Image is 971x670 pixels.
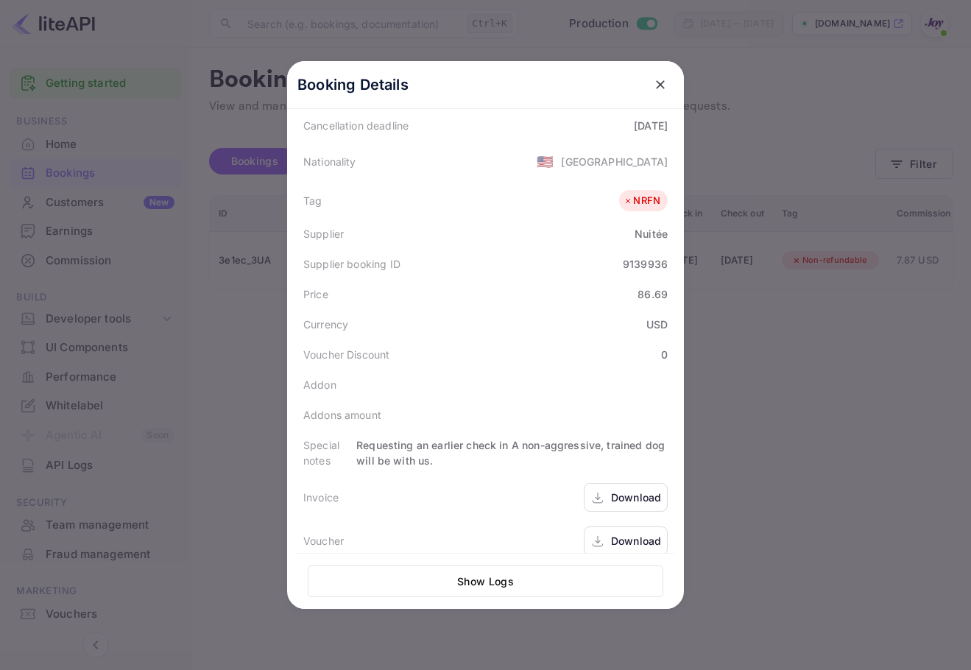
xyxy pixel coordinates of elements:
[611,533,661,549] div: Download
[537,148,554,174] span: United States
[297,74,409,96] p: Booking Details
[303,377,336,392] div: Addon
[611,490,661,505] div: Download
[303,533,344,549] div: Voucher
[303,256,400,272] div: Supplier booking ID
[303,437,356,468] div: Special notes
[646,317,668,332] div: USD
[623,256,668,272] div: 9139936
[303,118,409,133] div: Cancellation deadline
[647,71,674,98] button: close
[303,154,356,169] div: Nationality
[308,565,663,597] button: Show Logs
[635,226,668,241] div: Nuitée
[623,194,660,208] div: NRFN
[661,347,668,362] div: 0
[634,118,668,133] div: [DATE]
[303,193,322,208] div: Tag
[561,154,668,169] div: [GEOGRAPHIC_DATA]
[303,226,344,241] div: Supplier
[638,286,668,302] div: 86.69
[303,347,389,362] div: Voucher Discount
[303,490,339,505] div: Invoice
[303,286,328,302] div: Price
[303,317,348,332] div: Currency
[356,437,668,468] div: Requesting an earlier check in A non-aggressive, trained dog will be with us.
[303,407,381,423] div: Addons amount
